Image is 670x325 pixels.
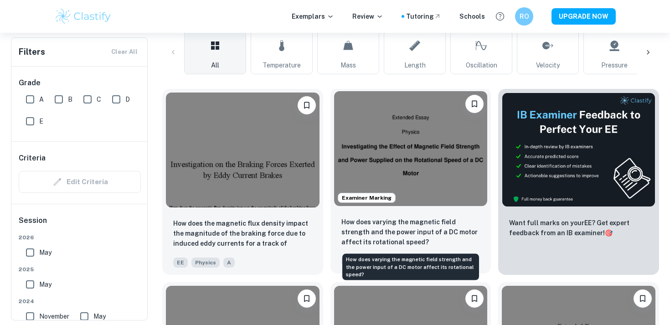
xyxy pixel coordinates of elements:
p: Want full marks on your EE ? Get expert feedback from an IB examiner! [509,218,648,238]
span: EE [173,258,188,268]
span: Physics [191,258,220,268]
span: Oscillation [466,60,497,70]
span: A [223,258,235,268]
img: Physics EE example thumbnail: How does varying the magnetic field stre [334,91,488,206]
span: May [93,311,106,321]
span: 2026 [19,233,141,242]
img: Thumbnail [502,93,655,207]
span: A [39,94,44,104]
p: How does the magnetic flux density impact the magnitude of the braking force due to induced eddy ... [173,218,312,249]
button: Help and Feedback [492,9,508,24]
a: Schools [459,11,485,21]
a: ThumbnailWant full marks on yourEE? Get expert feedback from an IB examiner! [498,89,659,275]
p: Exemplars [292,11,334,21]
span: 2025 [19,265,141,273]
button: Bookmark [298,96,316,114]
button: RO [515,7,533,26]
p: Review [352,11,383,21]
span: Mass [340,60,356,70]
img: Physics EE example thumbnail: How does the magnetic flux density impac [166,93,320,207]
h6: RO [519,11,530,21]
div: Criteria filters are unavailable when searching by topic [19,171,141,193]
h6: Grade [19,77,141,88]
h6: Session [19,215,141,233]
span: Length [404,60,426,70]
span: Temperature [263,60,301,70]
span: B [68,94,72,104]
button: Bookmark [298,289,316,308]
button: UPGRADE NOW [551,8,616,25]
button: Bookmark [465,289,484,308]
div: How does varying the magnetic field strength and the power input of a DC motor affect its rotatio... [342,254,479,280]
img: Clastify logo [54,7,112,26]
span: E [39,116,43,126]
a: Tutoring [406,11,441,21]
button: Bookmark [634,289,652,308]
a: BookmarkHow does the magnetic flux density impact the magnitude of the braking force due to induc... [162,89,323,275]
h6: Criteria [19,153,46,164]
h6: Filters [19,46,45,58]
p: How does varying the magnetic field strength and the power input of a DC motor affect its rotatio... [341,217,480,247]
span: May [39,279,52,289]
span: D [125,94,130,104]
span: C [97,94,101,104]
span: Velocity [536,60,560,70]
a: Examiner MarkingBookmarkHow does varying the magnetic field strength and the power input of a DC ... [330,89,491,275]
span: November [39,311,69,321]
span: Pressure [601,60,628,70]
span: 🎯 [605,229,613,237]
button: Bookmark [465,95,484,113]
span: All [211,60,219,70]
span: May [39,248,52,258]
span: 2024 [19,297,141,305]
span: Examiner Marking [338,194,395,202]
